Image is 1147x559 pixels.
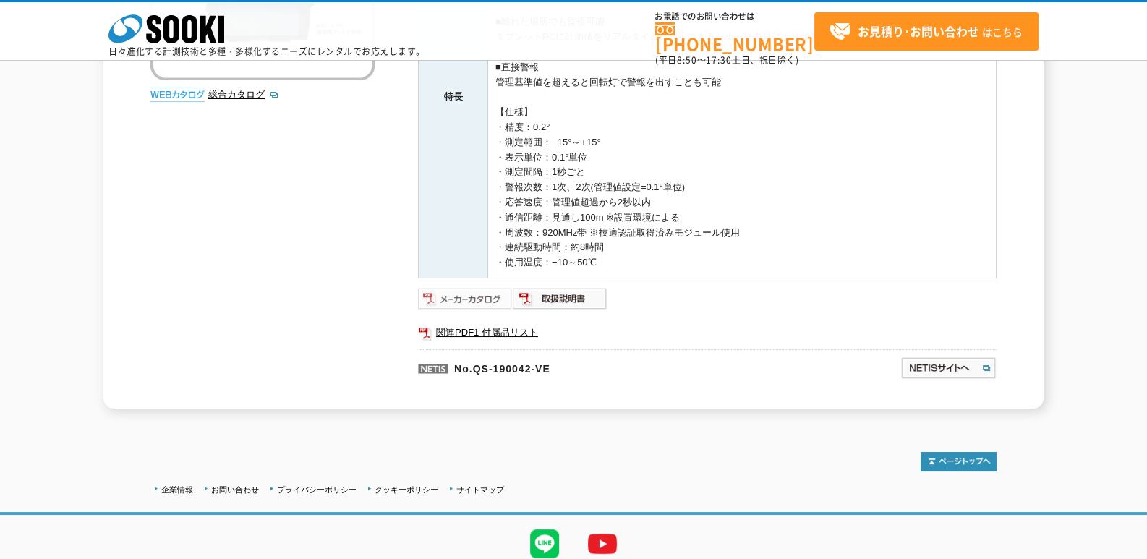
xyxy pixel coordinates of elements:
[677,54,697,67] span: 8:50
[655,22,814,52] a: [PHONE_NUMBER]
[814,12,1039,51] a: お見積り･お問い合わせはこちら
[375,485,438,494] a: クッキーポリシー
[418,323,997,342] a: 関連PDF1 付属品リスト
[858,22,979,40] strong: お見積り･お問い合わせ
[418,287,513,310] img: メーカーカタログ
[900,357,997,380] img: NETISサイトへ
[108,47,425,56] p: 日々進化する計測技術と多種・多様化するニーズにレンタルでお応えします。
[208,89,279,100] a: 総合カタログ
[456,485,504,494] a: サイトマップ
[706,54,732,67] span: 17:30
[277,485,357,494] a: プライバシーポリシー
[921,452,997,471] img: トップページへ
[161,485,193,494] a: 企業情報
[513,296,607,307] a: 取扱説明書
[513,287,607,310] img: 取扱説明書
[655,54,798,67] span: (平日 ～ 土日、祝日除く)
[418,296,513,307] a: メーカーカタログ
[150,88,205,102] img: webカタログ
[418,349,761,384] p: No.QS-190042-VE
[211,485,259,494] a: お問い合わせ
[829,21,1023,43] span: はこちら
[655,12,814,21] span: お電話でのお問い合わせは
